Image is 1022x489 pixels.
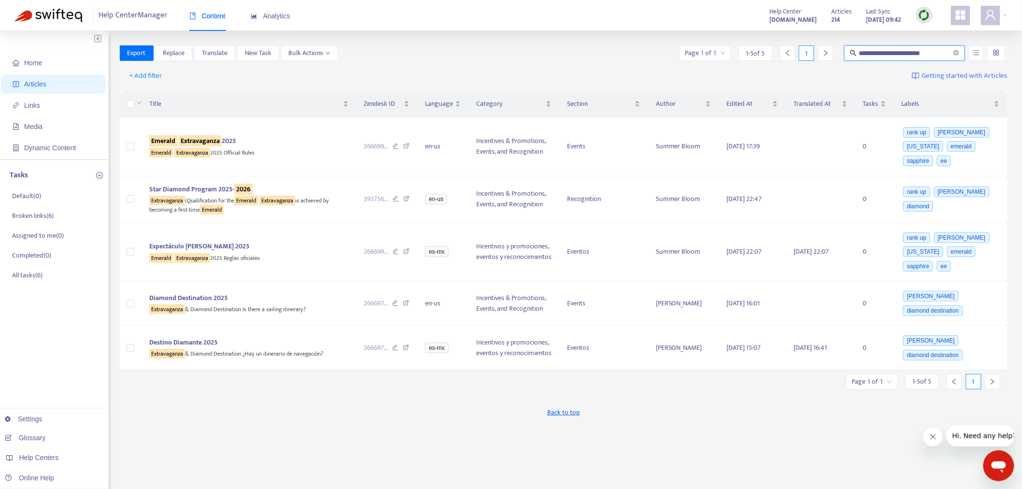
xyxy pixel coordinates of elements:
span: Tasks [863,99,879,109]
a: [DOMAIN_NAME] [770,14,817,25]
th: Zendesk ID [356,91,418,117]
th: Section [559,91,648,117]
span: rank up [903,127,930,138]
span: [DATE] 22:07 [794,246,829,257]
span: close-circle [953,50,959,56]
span: rank up [903,232,930,243]
span: Analytics [251,12,290,20]
span: [PERSON_NAME] [934,127,990,138]
span: 395756 ... [364,194,389,204]
sqkw: Extravaganza [259,196,295,205]
span: left [784,50,791,57]
span: [PERSON_NAME] [903,335,959,346]
span: home [13,59,19,66]
span: Articles [832,6,852,17]
button: Bulk Actionsdown [281,45,338,61]
td: [PERSON_NAME] [648,281,719,326]
span: link [13,102,19,109]
button: Translate [194,45,235,61]
td: Recognition [559,176,648,223]
span: Destino Diamante 2025 [149,337,217,348]
span: diamond [903,201,933,212]
a: Getting started with Articles [912,68,1008,84]
p: Completed ( 0 ) [12,250,51,260]
span: en-us [425,194,447,204]
span: [DATE] 15:07 [726,342,761,353]
button: unordered-list [969,45,984,61]
td: [PERSON_NAME] [648,326,719,370]
p: Assigned to me ( 0 ) [12,230,64,241]
td: Summer Bloom [648,117,719,176]
span: Category [476,99,544,109]
td: Summer Bloom [648,176,719,223]
span: es-mx [425,246,449,257]
span: Translated At [794,99,839,109]
span: diamond destination [903,350,963,360]
span: Export [128,48,146,58]
span: es-mx [425,343,449,353]
img: image-link [912,72,920,80]
div: 2025 Reglas oficiales [149,252,349,263]
span: Replace [163,48,185,58]
span: Author [656,99,703,109]
sqkw: Emerald [149,135,177,146]
span: 1 - 5 of 5 [913,376,932,387]
p: Default ( 0 ) [12,191,41,201]
th: Edited At [719,91,786,117]
span: [PERSON_NAME] [934,187,990,197]
span: Articles [24,80,46,88]
span: [US_STATE] [903,141,943,152]
button: Replace [155,45,192,61]
sqkw: Extravaganza [149,349,185,359]
sqkw: Emerald [149,253,173,263]
span: [DATE] 16:01 [726,298,760,309]
span: Content [189,12,226,20]
span: [DATE] 16:41 [794,342,827,353]
span: user [985,9,996,21]
span: plus-circle [96,172,103,179]
span: Back to top [547,407,580,417]
span: right [823,50,829,57]
td: Eventos [559,326,648,370]
span: Labels [902,99,992,109]
span: 266699 ... [364,246,389,257]
span: [DATE] 22:07 [726,246,762,257]
span: right [989,378,996,385]
th: Tasks [855,91,894,117]
td: en-us [417,281,468,326]
span: Media [24,123,43,130]
td: 0 [855,281,894,326]
span: Section [567,99,633,109]
button: Export [120,45,154,61]
iframe: Close message [923,427,943,446]
span: ee [937,156,951,166]
span: Espectáculo [PERSON_NAME] 2025 [149,241,249,252]
span: account-book [13,81,19,87]
span: 266697 ... [364,343,388,353]
span: emerald [947,141,976,152]
sqkw: Extravaganza [179,135,222,146]
span: search [850,50,857,57]
span: Help Centers [19,454,59,461]
td: Incentivos y promociones, eventos y reconocimientos [468,326,559,370]
span: Help Center Manager [99,6,168,25]
span: down [136,100,142,106]
th: Language [417,91,468,117]
sqkw: Emerald [200,205,224,215]
p: All tasks ( 6 ) [12,270,43,280]
span: sapphire [903,261,933,272]
span: Dynamic Content [24,144,76,152]
span: [PERSON_NAME] [934,232,990,243]
span: 266697 ... [364,298,388,309]
span: Home [24,59,42,67]
strong: 214 [832,14,840,25]
iframe: Message from company [947,425,1014,446]
span: ee [937,261,951,272]
span: unordered-list [973,49,979,56]
sqkw: Extravaganza [174,148,210,158]
th: Author [648,91,719,117]
span: + Add filter [129,70,163,82]
span: left [951,378,958,385]
span: [US_STATE] [903,246,943,257]
span: Zendesk ID [364,99,402,109]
